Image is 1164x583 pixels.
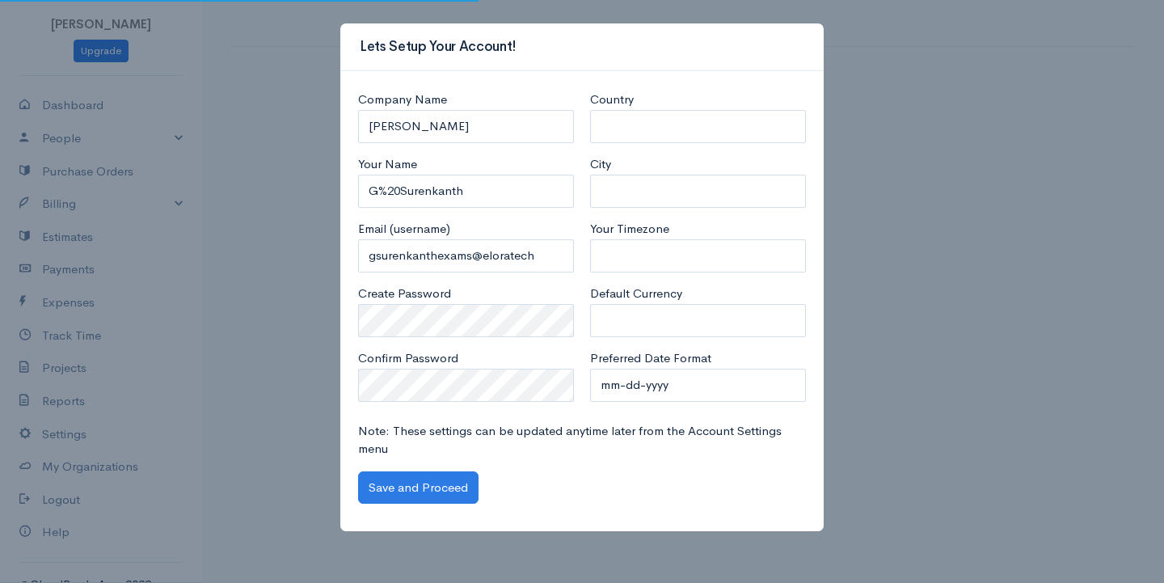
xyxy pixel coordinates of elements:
label: Default Currency [590,285,682,303]
h3: Lets Setup Your Account! [360,36,517,57]
p: Note: These settings can be updated anytime later from the Account Settings menu [358,422,806,458]
label: Your Timezone [590,220,669,239]
label: City [590,155,611,174]
label: Country [590,91,634,109]
label: Company Name [358,91,447,109]
button: Save and Proceed [358,471,479,505]
label: Preferred Date Format [590,349,711,368]
label: Email (username) [358,220,450,239]
label: Your Name [358,155,417,174]
label: Confirm Password [358,349,458,368]
label: Create Password [358,285,451,303]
